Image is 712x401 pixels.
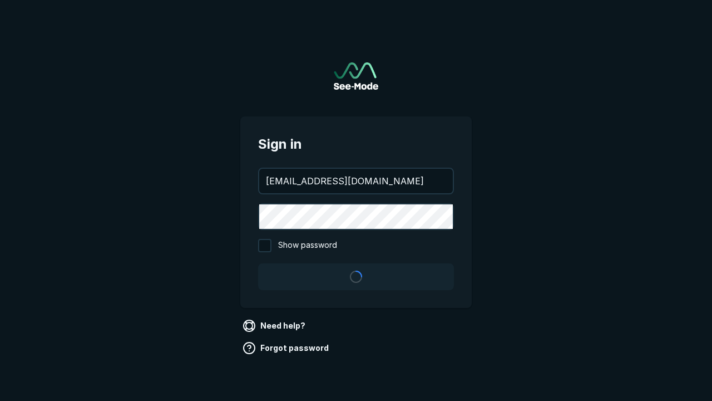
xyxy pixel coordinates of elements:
span: Sign in [258,134,454,154]
a: Need help? [240,317,310,335]
a: Forgot password [240,339,333,357]
a: Go to sign in [334,62,378,90]
img: See-Mode Logo [334,62,378,90]
span: Show password [278,239,337,252]
input: your@email.com [259,169,453,193]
